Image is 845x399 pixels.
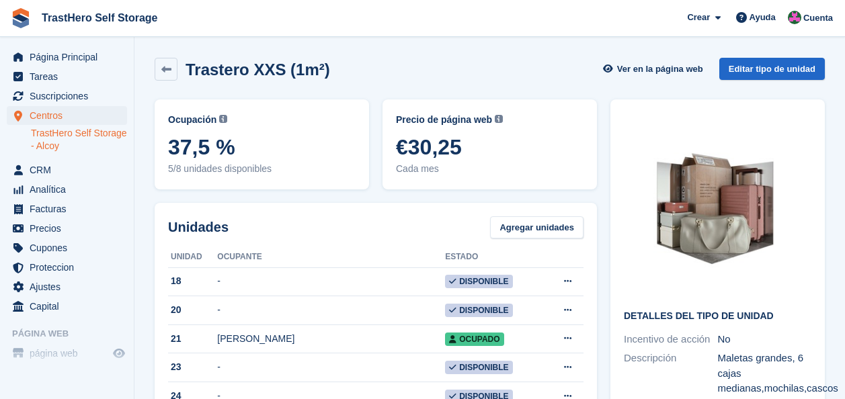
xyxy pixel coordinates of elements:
span: 37,5 % [168,135,356,159]
a: TrastHero Self Storage [36,7,163,29]
a: menu [7,67,127,86]
span: Ayuda [750,11,776,24]
span: Capital [30,297,110,316]
a: TrastHero Self Storage - Alcoy [31,127,127,152]
a: Agregar unidades [490,216,584,238]
span: Facturas [30,199,110,218]
div: [PERSON_NAME] [217,332,445,346]
a: menu [7,238,127,257]
span: Suscripciones [30,87,110,105]
span: Página web [12,327,134,341]
h2: Unidades [168,217,229,237]
span: 5/8 unidades disponibles [168,162,356,176]
h2: Detalles del tipo de unidad [624,311,811,322]
div: 21 [168,332,217,346]
div: No [718,332,812,347]
span: CRM [30,161,110,179]
a: menu [7,180,127,199]
span: Proteccion [30,258,110,277]
a: menu [7,219,127,238]
a: Vista previa de la tienda [111,345,127,361]
a: Editar tipo de unidad [719,58,825,80]
span: Ajustes [30,277,110,296]
span: Tareas [30,67,110,86]
span: Disponible [445,304,512,317]
span: Cada mes [396,162,584,176]
td: - [217,353,445,382]
img: icon-info-grey-7440780725fd019a000dd9b08b2336e03edf1995a4989e88bcd33f0948082b44.svg [495,115,503,123]
img: stora-icon-8386f47178a22dfd0bd8f6a31ec36ba5ce8667c1dd55bd0f319d3a0aa187defe.svg [11,8,31,28]
a: menú [7,344,127,363]
span: Disponible [445,361,512,374]
a: menu [7,106,127,125]
div: 18 [168,274,217,288]
a: menu [7,48,127,66]
img: Marua Grioui [788,11,801,24]
span: €30,25 [396,135,584,159]
span: Cupones [30,238,110,257]
span: Página Principal [30,48,110,66]
th: Ocupante [217,247,445,268]
a: menu [7,297,127,316]
a: menu [7,277,127,296]
span: Centros [30,106,110,125]
span: Precios [30,219,110,238]
div: 23 [168,360,217,374]
a: Ver en la página web [602,58,709,80]
h2: Trastero XXS (1m²) [186,60,330,79]
a: menu [7,258,127,277]
th: Estado [445,247,542,268]
span: Cuenta [803,11,833,25]
span: Analítica [30,180,110,199]
img: icon-info-grey-7440780725fd019a000dd9b08b2336e03edf1995a4989e88bcd33f0948082b44.svg [219,115,227,123]
span: Crear [687,11,710,24]
span: Disponible [445,275,512,288]
td: - [217,267,445,296]
div: Incentivo de acción [624,332,718,347]
span: Ocupado [445,332,504,346]
a: menu [7,161,127,179]
a: menu [7,87,127,105]
span: Precio de página web [396,113,492,127]
div: 20 [168,303,217,317]
span: Ver en la página web [617,62,703,76]
a: menu [7,199,127,218]
img: Locker%20Medium%201%20-%20Plain.jpg [624,113,811,300]
span: Ocupación [168,113,216,127]
td: - [217,296,445,325]
th: Unidad [168,247,217,268]
span: página web [30,344,110,363]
